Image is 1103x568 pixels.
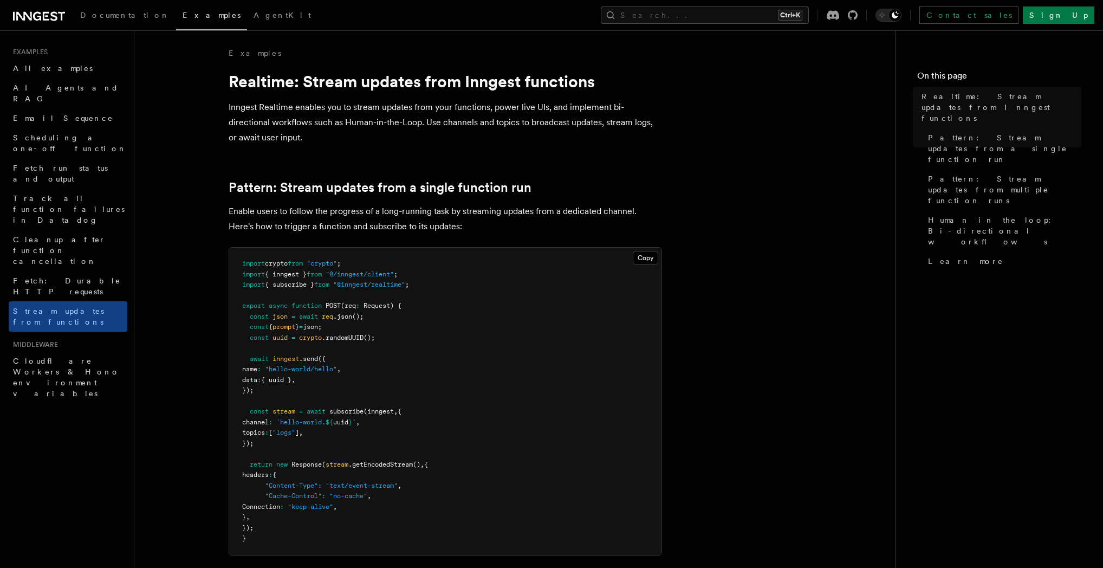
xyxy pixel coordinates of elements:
[322,461,326,468] span: (
[13,133,127,153] span: Scheduling a one-off function
[299,323,303,331] span: =
[875,9,901,22] button: Toggle dark mode
[928,215,1081,247] span: Human in the loop: Bi-directional workflows
[601,7,809,24] button: Search...Ctrl+K
[272,471,276,479] span: {
[254,11,311,20] span: AgentKit
[13,276,121,296] span: Fetch: Durable HTTP requests
[307,270,322,278] span: from
[265,270,307,278] span: { inngest }
[9,271,127,301] a: Fetch: Durable HTTP requests
[398,482,401,489] span: ,
[291,302,322,309] span: function
[272,429,295,436] span: "logs"
[242,440,254,447] span: });
[390,302,401,309] span: ) {
[276,418,326,426] span: `hello-world.
[242,302,265,309] span: export
[291,461,322,468] span: Response
[322,492,326,500] span: :
[9,158,127,189] a: Fetch run status and output
[265,260,288,267] span: crypto
[318,355,326,363] span: ({
[333,313,352,320] span: .json
[633,251,658,265] button: Copy
[229,100,662,145] p: Inngest Realtime enables you to stream updates from your functions, power live UIs, and implement...
[398,408,401,415] span: {
[13,235,106,266] span: Cleanup after function cancellation
[269,471,272,479] span: :
[337,260,341,267] span: ;
[299,313,318,320] span: await
[9,189,127,230] a: Track all function failures in Datadog
[326,302,341,309] span: POST
[288,503,333,511] span: "keep-alive"
[928,173,1081,206] span: Pattern: Stream updates from multiple function runs
[333,281,405,288] span: "@inngest/realtime"
[269,302,288,309] span: async
[242,270,265,278] span: import
[307,260,337,267] span: "crypto"
[928,256,1003,267] span: Learn more
[299,334,322,341] span: crypto
[229,204,662,234] p: Enable users to follow the progress of a long-running task by streaming updates from a dedicated ...
[307,408,326,415] span: await
[291,313,295,320] span: =
[269,418,272,426] span: :
[303,323,322,331] span: json;
[13,164,108,183] span: Fetch run status and output
[291,334,295,341] span: =
[9,340,58,349] span: Middleware
[265,365,337,373] span: "hello-world/hello"
[326,482,398,489] span: "text/event-stream"
[13,83,119,103] span: AI Agents and RAG
[9,230,127,271] a: Cleanup after function cancellation
[242,376,257,384] span: data
[326,270,394,278] span: "@/inngest/client"
[9,351,127,403] a: Cloudflare Workers & Hono environment variables
[924,210,1081,251] a: Human in the loop: Bi-directional workflows
[356,302,360,309] span: :
[250,461,272,468] span: return
[242,471,269,479] span: headers
[246,513,250,521] span: ,
[229,180,531,195] a: Pattern: Stream updates from a single function run
[276,461,288,468] span: new
[269,429,272,436] span: [
[341,302,356,309] span: (req
[272,334,288,341] span: uuid
[269,323,272,331] span: {
[13,64,93,73] span: All examples
[295,323,299,331] span: }
[1023,7,1094,24] a: Sign Up
[250,355,269,363] span: await
[326,461,348,468] span: stream
[13,357,120,398] span: Cloudflare Workers & Hono environment variables
[924,251,1081,271] a: Learn more
[337,365,341,373] span: ,
[322,334,364,341] span: .randomUUID
[13,194,125,224] span: Track all function failures in Datadog
[314,281,329,288] span: from
[295,429,299,436] span: ]
[183,11,241,20] span: Examples
[242,365,257,373] span: name
[250,323,269,331] span: const
[367,492,371,500] span: ,
[242,429,265,436] span: topics
[265,482,318,489] span: "Content-Type"
[924,169,1081,210] a: Pattern: Stream updates from multiple function runs
[420,461,424,468] span: ,
[364,408,394,415] span: (inngest
[242,260,265,267] span: import
[318,482,322,489] span: :
[257,376,261,384] span: :
[333,418,348,426] span: uuid
[242,524,254,532] span: });
[924,128,1081,169] a: Pattern: Stream updates from a single function run
[9,59,127,78] a: All examples
[352,418,356,426] span: `
[9,78,127,108] a: AI Agents and RAG
[917,69,1081,87] h4: On this page
[917,87,1081,128] a: Realtime: Stream updates from Inngest functions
